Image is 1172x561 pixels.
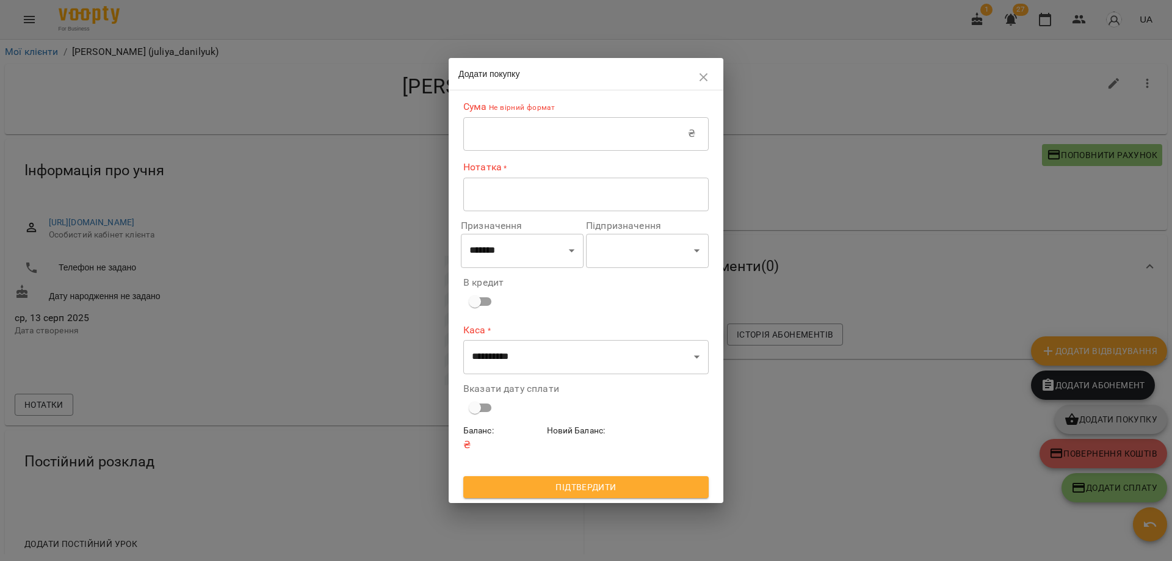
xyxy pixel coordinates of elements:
[463,323,709,337] label: Каса
[463,100,709,114] label: Сума
[586,221,709,231] label: Підпризначення
[463,438,542,452] p: ₴
[487,102,555,114] p: Не вірний формат
[547,424,626,438] h6: Новий Баланс :
[463,278,709,288] label: В кредит
[463,424,542,438] h6: Баланс :
[463,161,709,175] label: Нотатка
[688,126,695,141] p: ₴
[463,384,709,394] label: Вказати дату сплати
[473,480,699,494] span: Підтвердити
[461,221,584,231] label: Призначення
[463,476,709,498] button: Підтвердити
[458,69,519,79] span: Додати покупку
